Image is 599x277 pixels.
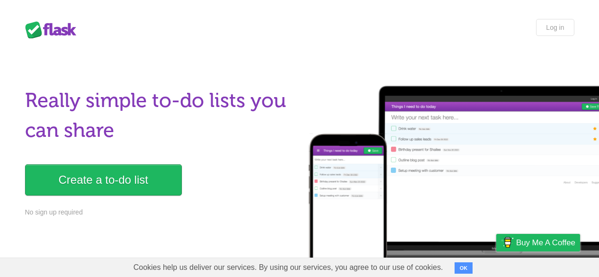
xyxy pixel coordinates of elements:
[536,19,574,36] a: Log in
[124,258,453,277] span: Cookies help us deliver our services. By using our services, you agree to our use of cookies.
[25,86,294,145] h1: Really simple to-do lists you can share
[455,262,473,274] button: OK
[516,234,575,251] span: Buy me a coffee
[25,164,182,196] a: Create a to-do list
[25,207,294,217] p: No sign up required
[25,21,82,38] div: Flask Lists
[496,234,580,251] a: Buy me a coffee
[501,234,514,250] img: Buy me a coffee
